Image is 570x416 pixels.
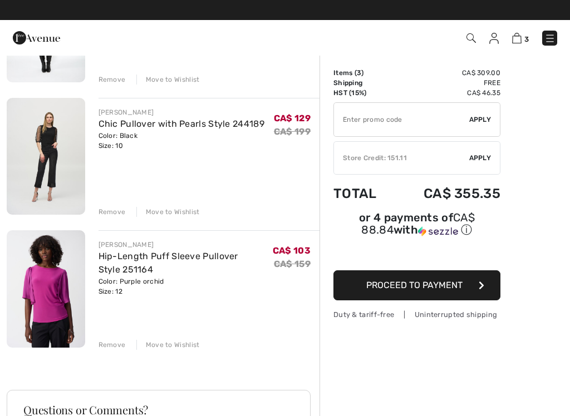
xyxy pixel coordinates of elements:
[394,78,500,88] td: Free
[334,153,469,163] div: Store Credit: 151.11
[99,75,126,85] div: Remove
[99,276,273,296] div: Color: Purple orchid Size: 12
[99,340,126,350] div: Remove
[394,175,500,212] td: CA$ 355.35
[418,226,458,236] img: Sezzle
[333,68,394,78] td: Items ( )
[274,126,311,137] s: CA$ 199
[99,240,273,250] div: [PERSON_NAME]
[99,207,126,217] div: Remove
[394,88,500,98] td: CA$ 46.35
[99,131,264,151] div: Color: Black Size: 10
[357,69,361,77] span: 3
[99,118,264,129] a: Chic Pullover with Pearls Style 244189
[469,115,492,125] span: Apply
[274,259,311,269] s: CA$ 159
[99,107,264,117] div: [PERSON_NAME]
[333,212,500,237] div: or 4 payments of with
[394,68,500,78] td: CA$ 309.00
[7,98,85,215] img: Chic Pullover with Pearls Style 244189
[334,103,469,136] input: Promo code
[333,88,394,98] td: HST (15%)
[136,207,200,217] div: Move to Wishlist
[136,75,200,85] div: Move to Wishlist
[273,245,311,256] span: CA$ 103
[524,35,529,43] span: 3
[333,270,500,300] button: Proceed to Payment
[7,230,85,347] img: Hip-Length Puff Sleeve Pullover Style 251164
[136,340,200,350] div: Move to Wishlist
[489,33,499,44] img: My Info
[13,27,60,49] img: 1ère Avenue
[469,153,492,163] span: Apply
[333,212,500,241] div: or 4 payments ofCA$ 88.84withSezzle Click to learn more about Sezzle
[512,31,529,44] a: 3
[544,33,556,44] img: Menu
[361,211,475,236] span: CA$ 88.84
[333,175,394,212] td: Total
[333,241,500,266] iframe: PayPal-paypal
[99,251,238,275] a: Hip-Length Puff Sleeve Pullover Style 251164
[466,33,476,43] img: Search
[23,404,294,415] h3: Questions or Comments?
[333,309,500,320] div: Duty & tariff-free | Uninterrupted shipping
[274,113,311,123] span: CA$ 129
[512,33,522,43] img: Shopping Bag
[366,280,463,290] span: Proceed to Payment
[333,78,394,88] td: Shipping
[13,32,60,42] a: 1ère Avenue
